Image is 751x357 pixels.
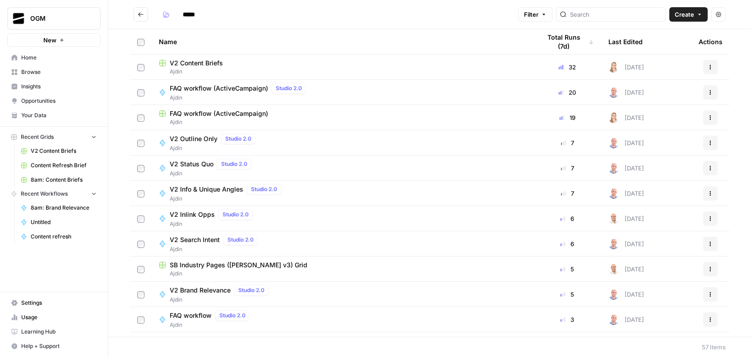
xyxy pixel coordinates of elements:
[170,235,220,244] span: V2 Search Intent
[21,313,97,321] span: Usage
[7,310,101,325] a: Usage
[570,10,662,19] input: Search
[159,184,526,203] a: V2 Info & Unique AnglesStudio 2.0Ajdin
[541,214,594,223] div: 6
[31,218,97,226] span: Untitled
[170,245,261,253] span: Ajdin
[159,68,526,76] span: Ajdin
[541,63,594,72] div: 32
[608,213,644,224] div: [DATE]
[134,7,148,22] button: Go back
[608,87,619,98] img: 4tx75zylyv1pt3lh6v9ok7bbf875
[238,286,264,294] span: Studio 2.0
[159,209,526,228] a: V2 Inlink OppsStudio 2.0Ajdin
[219,311,246,320] span: Studio 2.0
[159,118,526,126] span: Ajdin
[541,88,594,97] div: 20
[608,137,644,148] div: [DATE]
[30,14,85,23] span: OGM
[17,158,101,173] a: Content Refresh Brief
[541,189,594,198] div: 7
[159,270,526,278] span: Ajdin
[541,138,594,147] div: 7
[227,236,254,244] span: Studio 2.0
[225,135,251,143] span: Studio 2.0
[608,188,644,199] div: [DATE]
[21,97,97,105] span: Opportunities
[221,160,247,168] span: Studio 2.0
[608,238,644,249] div: [DATE]
[21,68,97,76] span: Browse
[170,311,212,320] span: FAQ workflow
[669,7,708,22] button: Create
[17,144,101,158] a: V2 Content Briefs
[7,187,101,201] button: Recent Workflows
[675,10,694,19] span: Create
[159,159,526,178] a: V2 Status QuoStudio 2.0Ajdin
[7,296,101,310] a: Settings
[608,163,644,174] div: [DATE]
[7,65,101,79] a: Browse
[159,336,526,353] a: FAQ workflowAjdin
[7,33,101,47] button: New
[608,264,644,275] div: [DATE]
[541,315,594,324] div: 3
[21,111,97,119] span: Your Data
[608,62,619,73] img: wewu8ukn9mv8ud6xwhkaea9uhsr0
[541,164,594,173] div: 7
[223,211,249,219] span: Studio 2.0
[170,210,215,219] span: V2 Inlink Opps
[702,343,726,352] div: 57 Items
[31,233,97,241] span: Content refresh
[159,285,526,304] a: V2 Brand RelevanceStudio 2.0Ajdin
[7,94,101,108] a: Opportunities
[21,328,97,336] span: Learning Hub
[7,79,101,94] a: Insights
[170,59,223,68] span: V2 Content Briefs
[7,130,101,144] button: Recent Grids
[159,310,526,329] a: FAQ workflowStudio 2.0Ajdin
[608,188,619,199] img: 4tx75zylyv1pt3lh6v9ok7bbf875
[251,185,277,193] span: Studio 2.0
[31,161,97,169] span: Content Refresh Brief
[43,36,56,45] span: New
[159,109,526,126] a: FAQ workflow (ActiveCampaign)Ajdin
[170,321,253,329] span: Ajdin
[608,163,619,174] img: 4tx75zylyv1pt3lh6v9ok7bbf875
[159,29,526,54] div: Name
[170,144,259,152] span: Ajdin
[159,59,526,76] a: V2 Content BriefsAjdin
[541,290,594,299] div: 5
[159,83,526,102] a: FAQ workflow (ActiveCampaign)Studio 2.0Ajdin
[608,112,644,123] div: [DATE]
[170,336,212,345] span: FAQ workflow
[17,173,101,187] a: 8am: Content Briefs
[608,137,619,148] img: 4tx75zylyv1pt3lh6v9ok7bbf875
[608,87,644,98] div: [DATE]
[170,185,243,194] span: V2 Info & Unique Angles
[7,108,101,123] a: Your Data
[276,84,302,92] span: Studio 2.0
[21,82,97,91] span: Insights
[170,134,218,143] span: V2 Outline Only
[170,296,272,304] span: Ajdin
[159,133,526,152] a: V2 Outline OnlyStudio 2.0Ajdin
[608,314,619,325] img: 4tx75zylyv1pt3lh6v9ok7bbf875
[170,84,268,93] span: FAQ workflow (ActiveCampaign)
[17,201,101,215] a: 8am: Brand Relevance
[7,325,101,339] a: Learning Hub
[541,29,594,54] div: Total Runs (7d)
[608,213,619,224] img: 188iwuyvzfh3ydj1fgy9ywkpn8q3
[21,190,68,198] span: Recent Workflows
[608,238,619,249] img: 4tx75zylyv1pt3lh6v9ok7bbf875
[170,109,268,118] span: FAQ workflow (ActiveCampaign)
[7,339,101,353] button: Help + Support
[170,286,231,295] span: V2 Brand Relevance
[159,261,526,278] a: SB Industry Pages ([PERSON_NAME] v3) GridAjdin
[7,7,101,30] button: Workspace: OGM
[159,234,526,253] a: V2 Search IntentStudio 2.0Ajdin
[21,133,54,141] span: Recent Grids
[21,54,97,62] span: Home
[541,239,594,248] div: 6
[518,7,552,22] button: Filter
